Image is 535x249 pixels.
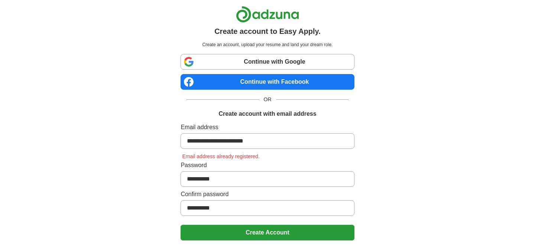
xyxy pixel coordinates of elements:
button: Create Account [181,225,354,240]
h1: Create account to Easy Apply. [214,26,321,37]
a: Continue with Facebook [181,74,354,90]
h1: Create account with email address [218,109,316,118]
span: Email address already registered. [181,153,261,159]
label: Password [181,161,354,170]
a: Continue with Google [181,54,354,70]
label: Confirm password [181,190,354,199]
img: Adzuna logo [236,6,299,23]
p: Create an account, upload your resume and land your dream role. [182,41,353,48]
label: Email address [181,123,354,132]
span: OR [259,96,276,103]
